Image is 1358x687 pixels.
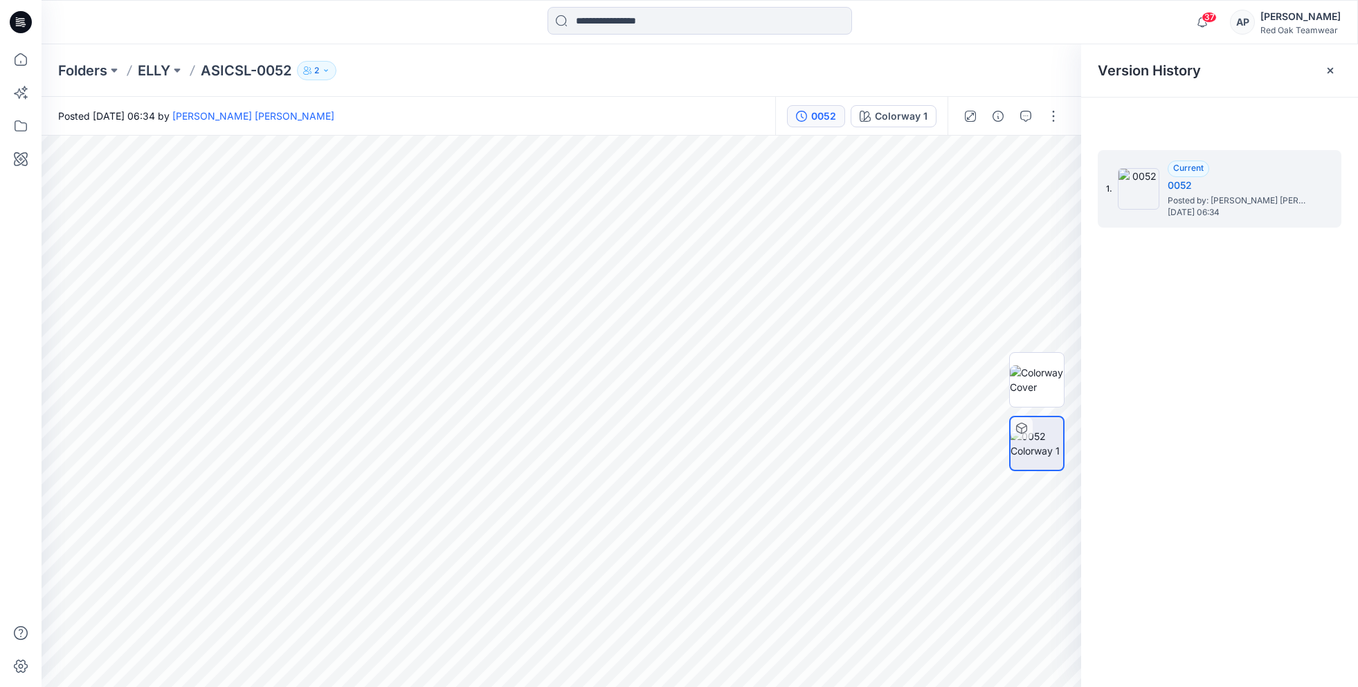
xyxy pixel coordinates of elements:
[1106,183,1112,195] span: 1.
[1118,168,1159,210] img: 0052
[1173,163,1204,173] span: Current
[1010,365,1064,394] img: Colorway Cover
[201,61,291,80] p: ASICSL-0052
[1260,25,1341,35] div: Red Oak Teamwear
[1202,12,1217,23] span: 37
[987,105,1009,127] button: Details
[787,105,845,127] button: 0052
[138,61,170,80] a: ELLY
[1168,194,1306,208] span: Posted by: Elly Nguyen Le
[1325,65,1336,76] button: Close
[58,61,107,80] a: Folders
[297,61,336,80] button: 2
[172,110,334,122] a: [PERSON_NAME] [PERSON_NAME]
[875,109,927,124] div: Colorway 1
[811,109,836,124] div: 0052
[314,63,319,78] p: 2
[1230,10,1255,35] div: AP
[1011,429,1063,458] img: 0052 Colorway 1
[1098,62,1201,79] span: Version History
[1168,177,1306,194] h5: 0052
[1260,8,1341,25] div: [PERSON_NAME]
[851,105,936,127] button: Colorway 1
[1168,208,1306,217] span: [DATE] 06:34
[58,109,334,123] span: Posted [DATE] 06:34 by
